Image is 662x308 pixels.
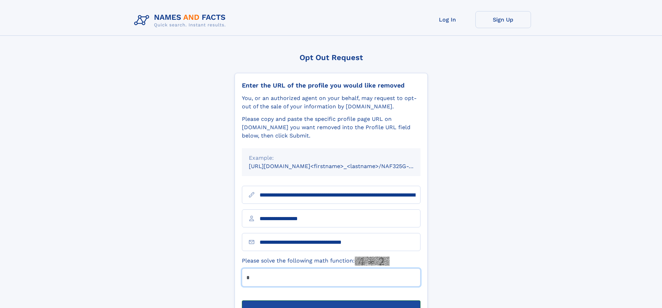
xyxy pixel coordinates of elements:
[420,11,475,28] a: Log In
[242,257,390,266] label: Please solve the following math function:
[249,154,414,162] div: Example:
[235,53,428,62] div: Opt Out Request
[242,115,420,140] div: Please copy and paste the specific profile page URL on [DOMAIN_NAME] you want removed into the Pr...
[242,82,420,89] div: Enter the URL of the profile you would like removed
[131,11,231,30] img: Logo Names and Facts
[242,94,420,111] div: You, or an authorized agent on your behalf, may request to opt-out of the sale of your informatio...
[249,163,434,169] small: [URL][DOMAIN_NAME]<firstname>_<lastname>/NAF325G-xxxxxxxx
[475,11,531,28] a: Sign Up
